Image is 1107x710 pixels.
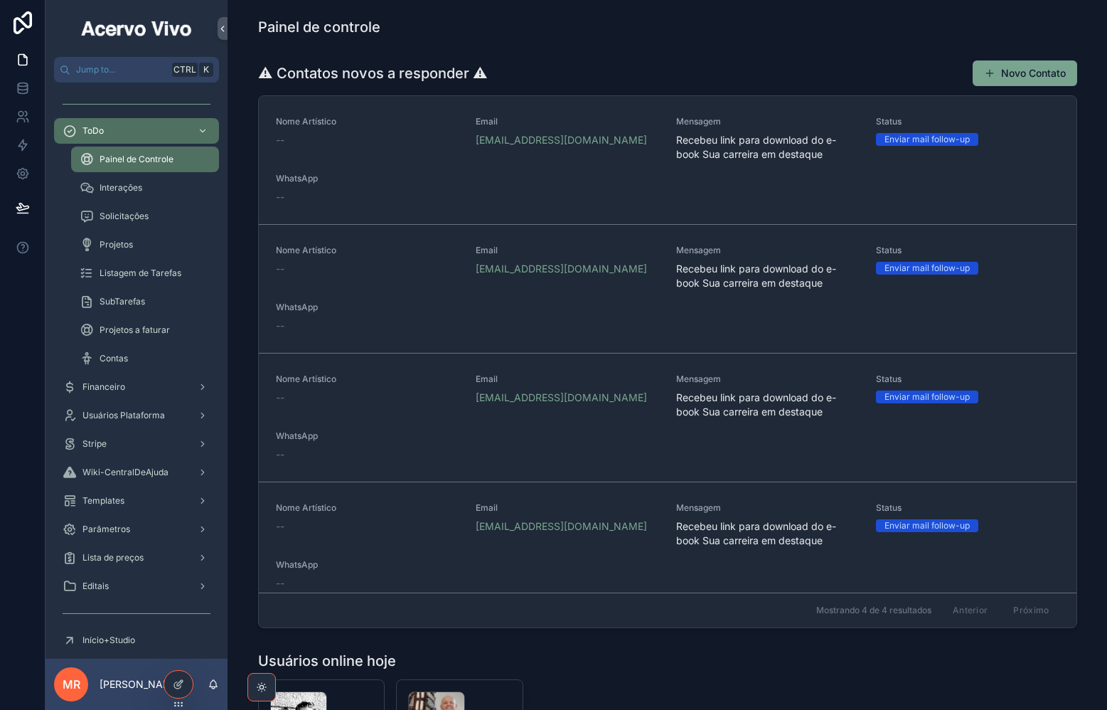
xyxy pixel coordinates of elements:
[82,381,125,393] span: Financeiro
[54,545,219,571] a: Lista de preços
[676,502,860,514] span: Mensagem
[54,403,219,428] a: Usuários Plataforma
[884,133,970,146] div: Enviar mail follow-up
[476,502,659,514] span: Email
[54,627,219,653] a: Início+Studio
[82,524,130,535] span: Parâmetros
[259,224,1076,353] a: Nome Artístico--Email[EMAIL_ADDRESS][DOMAIN_NAME]MensagemRecebeu link para download do e-book Sua...
[100,353,128,364] span: Contas
[71,317,219,343] a: Projetos a faturar
[54,573,219,599] a: Editais
[46,83,228,659] div: scrollable content
[876,116,1059,127] span: Status
[876,373,1059,385] span: Status
[676,133,860,161] span: Recebeu link para download do e-book Sua carreira em destaque
[276,519,284,534] span: --
[276,373,459,385] span: Nome Artístico
[71,260,219,286] a: Listagem de Tarefas
[276,133,284,147] span: --
[258,17,380,37] h1: Painel de controle
[476,519,647,534] a: [EMAIL_ADDRESS][DOMAIN_NAME]
[276,116,459,127] span: Nome Artístico
[676,262,860,290] span: Recebeu link para download do e-book Sua carreira em destaque
[276,447,284,462] span: --
[71,175,219,201] a: Interações
[54,488,219,514] a: Templates
[54,431,219,457] a: Stripe
[54,516,219,542] a: Parâmetros
[276,245,459,256] span: Nome Artístico
[82,438,107,450] span: Stripe
[100,267,181,279] span: Listagem de Tarefas
[71,232,219,258] a: Projetos
[876,245,1059,256] span: Status
[476,116,659,127] span: Email
[676,391,860,419] span: Recebeu link para download do e-book Sua carreira em destaque
[259,353,1076,482] a: Nome Artístico--Email[EMAIL_ADDRESS][DOMAIN_NAME]MensagemRecebeu link para download do e-book Sua...
[276,502,459,514] span: Nome Artístico
[676,373,860,385] span: Mensagem
[82,125,104,137] span: ToDo
[54,57,219,83] button: Jump to...CtrlK
[100,182,142,194] span: Interações
[172,63,198,77] span: Ctrl
[71,346,219,371] a: Contas
[54,460,219,485] a: Wiki-CentralDeAjuda
[276,430,459,442] span: WhatsApp
[276,190,284,204] span: --
[82,552,144,563] span: Lista de preços
[258,63,488,83] h1: ⚠ Contatos novos a responder ⚠
[82,495,124,507] span: Templates
[884,391,970,403] div: Enviar mail follow-up
[676,245,860,256] span: Mensagem
[54,118,219,144] a: ToDo
[476,245,659,256] span: Email
[876,502,1059,514] span: Status
[200,64,212,75] span: K
[71,203,219,229] a: Solicitações
[82,581,109,592] span: Editais
[82,467,169,478] span: Wiki-CentralDeAjuda
[63,676,80,693] span: MR
[884,262,970,275] div: Enviar mail follow-up
[259,482,1076,610] a: Nome Artístico--Email[EMAIL_ADDRESS][DOMAIN_NAME]MensagemRecebeu link para download do e-book Sua...
[100,296,145,307] span: SubTarefas
[884,519,970,532] div: Enviar mail follow-up
[76,64,166,75] span: Jump to...
[676,116,860,127] span: Mensagem
[816,605,931,616] span: Mostrando 4 de 4 resultados
[100,324,170,336] span: Projetos a faturar
[476,391,647,405] a: [EMAIL_ADDRESS][DOMAIN_NAME]
[79,17,194,40] img: App logo
[276,262,284,276] span: --
[100,677,181,692] p: [PERSON_NAME]
[100,154,173,165] span: Painel de Controle
[82,410,165,421] span: Usuários Plataforma
[259,96,1076,224] a: Nome Artístico--Email[EMAIL_ADDRESS][DOMAIN_NAME]MensagemRecebeu link para download do e-book Sua...
[54,374,219,400] a: Financeiro
[258,651,396,671] h1: Usuários online hoje
[276,576,284,590] span: --
[476,262,647,276] a: [EMAIL_ADDRESS][DOMAIN_NAME]
[82,635,135,646] span: Início+Studio
[676,519,860,548] span: Recebeu link para download do e-book Sua carreira em destaque
[276,559,459,571] span: WhatsApp
[100,239,133,250] span: Projetos
[276,173,459,184] span: WhatsApp
[476,133,647,147] a: [EMAIL_ADDRESS][DOMAIN_NAME]
[476,373,659,385] span: Email
[276,319,284,333] span: --
[973,60,1077,86] button: Novo Contato
[100,211,149,222] span: Solicitações
[276,302,459,313] span: WhatsApp
[71,147,219,172] a: Painel de Controle
[71,289,219,314] a: SubTarefas
[276,391,284,405] span: --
